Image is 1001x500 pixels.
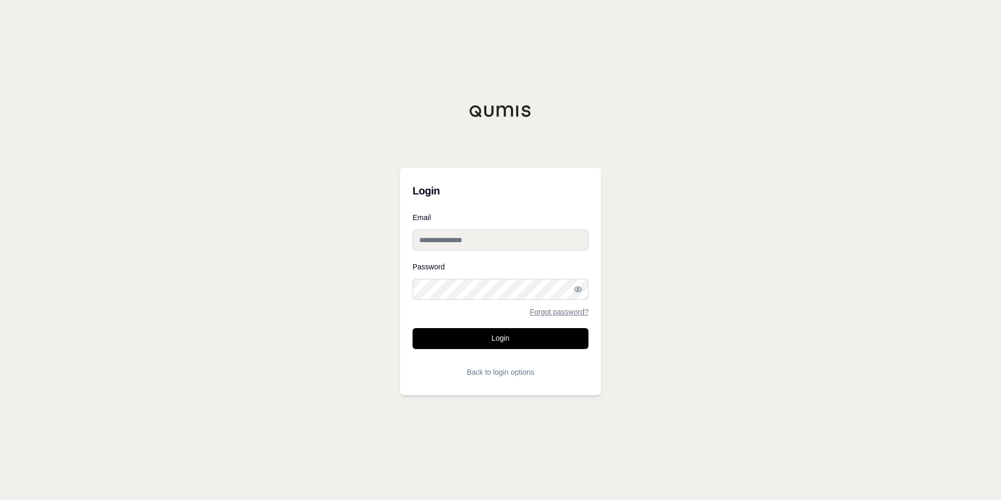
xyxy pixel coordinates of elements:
label: Email [413,214,588,221]
a: Forgot password? [530,308,588,316]
button: Login [413,328,588,349]
img: Qumis [469,105,532,117]
label: Password [413,263,588,270]
h3: Login [413,180,588,201]
button: Back to login options [413,362,588,383]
